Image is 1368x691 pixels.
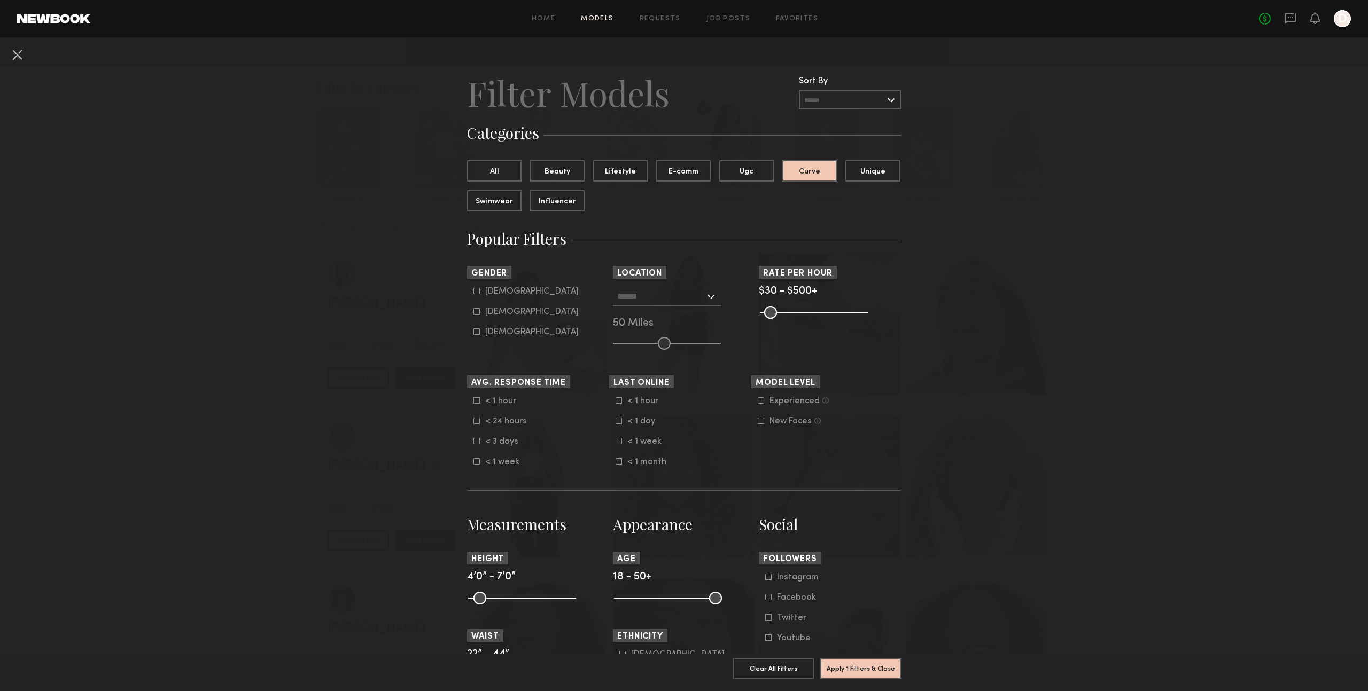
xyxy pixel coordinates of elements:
[532,15,556,22] a: Home
[467,514,609,535] h3: Measurements
[467,123,901,143] h3: Categories
[631,651,725,658] div: [DEMOGRAPHIC_DATA]
[770,418,812,425] div: New Faces
[1334,10,1351,27] a: D
[485,438,527,445] div: < 3 days
[627,438,669,445] div: < 1 week
[777,615,819,621] div: Twitter
[467,72,670,114] h2: Filter Models
[530,190,585,211] button: Influencer
[617,555,636,563] span: Age
[777,594,819,601] div: Facebook
[845,160,900,182] button: Unique
[782,160,837,182] button: Curve
[467,160,522,182] button: All
[471,555,504,563] span: Height
[467,190,522,211] button: Swimwear
[485,288,579,295] div: [DEMOGRAPHIC_DATA]
[581,15,613,22] a: Models
[627,398,669,404] div: < 1 hour
[706,15,751,22] a: Job Posts
[613,572,651,582] span: 18 - 50+
[613,379,670,387] span: Last Online
[776,15,818,22] a: Favorites
[485,459,527,465] div: < 1 week
[471,633,499,641] span: Waist
[719,160,774,182] button: Ugc
[759,286,817,296] span: $30 - $500+
[613,319,755,328] div: 50 Miles
[593,160,648,182] button: Lifestyle
[467,572,516,582] span: 4’0” - 7’0”
[770,398,820,404] div: Experienced
[627,418,669,425] div: < 1 day
[763,555,817,563] span: Followers
[777,635,819,641] div: Youtube
[530,160,585,182] button: Beauty
[759,514,901,535] h3: Social
[777,574,819,580] div: Instagram
[617,270,662,278] span: Location
[485,329,579,335] div: [DEMOGRAPHIC_DATA]
[485,309,579,315] div: [DEMOGRAPHIC_DATA]
[640,15,681,22] a: Requests
[656,160,711,182] button: E-comm
[471,270,507,278] span: Gender
[733,658,814,679] button: Clear All Filters
[756,379,815,387] span: Model Level
[9,46,26,63] button: Cancel
[763,270,833,278] span: Rate per Hour
[613,514,755,535] h3: Appearance
[467,649,509,659] span: 22” - 44”
[471,379,566,387] span: Avg. Response Time
[485,418,527,425] div: < 24 hours
[9,46,26,65] common-close-button: Cancel
[799,77,901,86] div: Sort By
[485,398,527,404] div: < 1 hour
[820,658,901,679] button: Apply 1 Filters & Close
[617,633,663,641] span: Ethnicity
[627,459,669,465] div: < 1 month
[467,229,901,249] h3: Popular Filters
